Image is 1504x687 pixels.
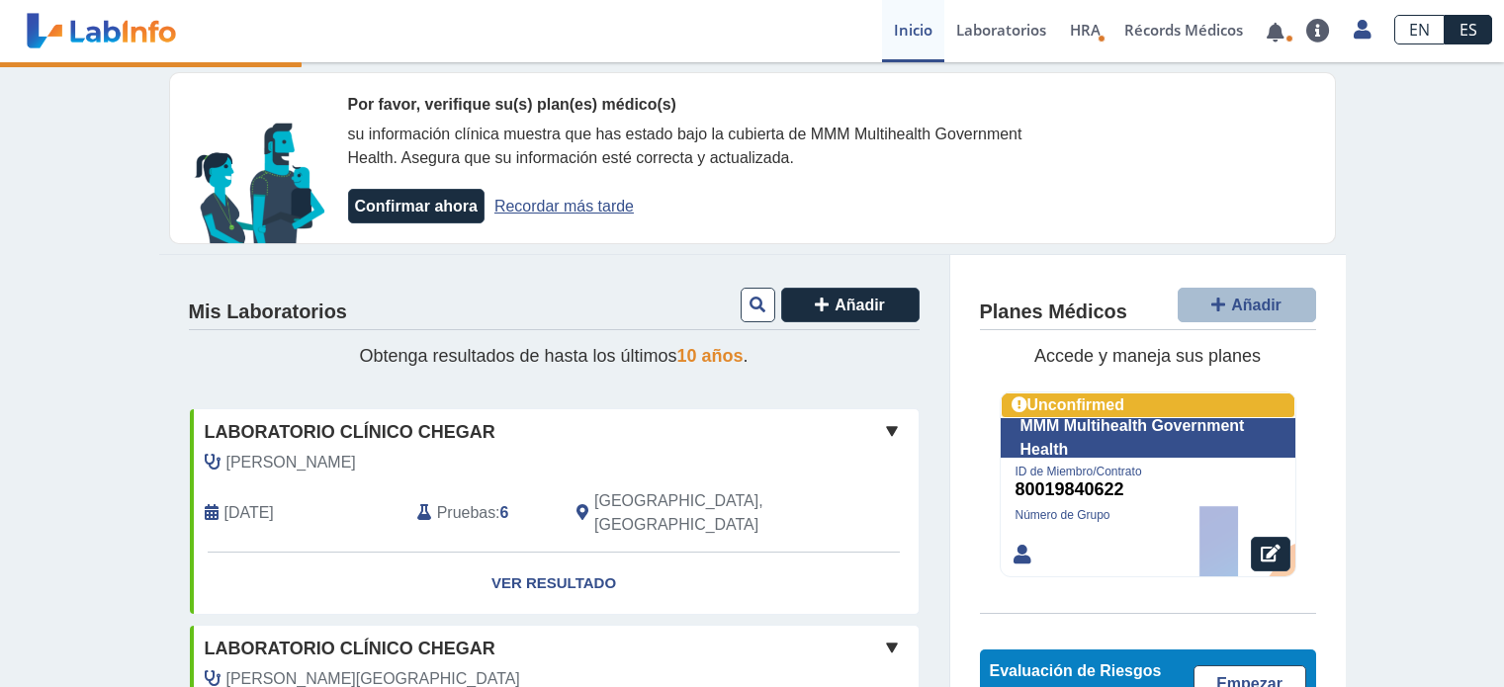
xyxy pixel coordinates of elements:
[594,489,813,537] span: Rio Grande, PR
[348,189,485,223] button: Confirmar ahora
[224,501,274,525] span: 2025-08-15
[500,504,509,521] b: 6
[402,489,562,537] div: :
[781,288,920,322] button: Añadir
[1231,297,1282,313] span: Añadir
[190,553,919,615] a: Ver Resultado
[205,419,495,446] span: Laboratorio Clínico Chegar
[205,636,495,662] span: Laboratorio Clínico Chegar
[980,301,1127,324] h4: Planes Médicos
[494,198,634,215] a: Recordar más tarde
[226,451,356,474] span: Bordet Villa, Fernando
[359,346,748,366] span: Obtenga resultados de hasta los últimos .
[835,297,885,313] span: Añadir
[1445,15,1492,44] a: ES
[348,93,1050,117] div: Por favor, verifique su(s) plan(es) médico(s)
[437,501,495,525] span: Pruebas
[348,126,1022,166] span: su información clínica muestra que has estado bajo la cubierta de MMM Multihealth Government Heal...
[1070,20,1101,40] span: HRA
[677,346,744,366] span: 10 años
[1178,288,1316,322] button: Añadir
[1394,15,1445,44] a: EN
[1034,346,1261,366] span: Accede y maneja sus planes
[189,301,347,324] h4: Mis Laboratorios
